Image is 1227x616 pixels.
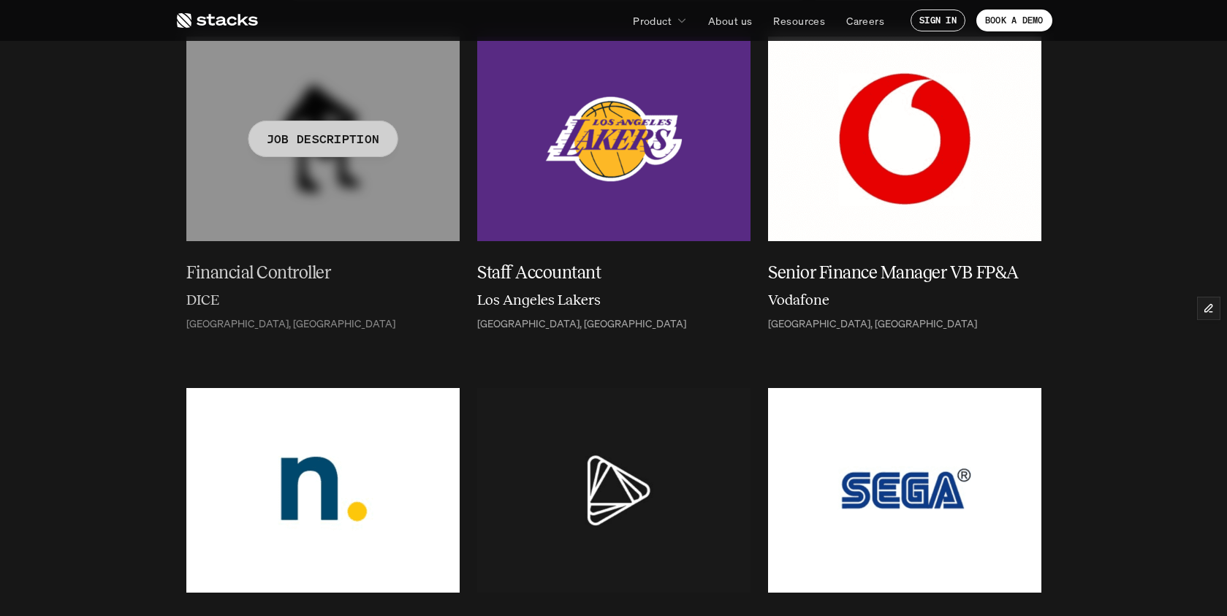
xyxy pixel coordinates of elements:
[768,259,1024,286] h5: Senior Finance Manager VB FP&A
[985,15,1044,26] p: BOOK A DEMO
[708,13,752,28] p: About us
[186,318,460,330] a: [GEOGRAPHIC_DATA], [GEOGRAPHIC_DATA]
[768,289,829,311] h6: Vodafone
[633,13,672,28] p: Product
[764,7,834,34] a: Resources
[186,37,460,241] a: JOB DESCRIPTION
[477,289,601,311] h6: Los Angeles Lakers
[699,7,761,34] a: About us
[837,7,893,34] a: Careers
[768,289,1041,315] a: Vodafone
[919,15,957,26] p: SIGN IN
[219,66,282,77] a: Privacy Policy
[186,318,395,330] p: [GEOGRAPHIC_DATA], [GEOGRAPHIC_DATA]
[911,9,965,31] a: SIGN IN
[186,289,219,311] h6: DICE
[768,318,977,330] p: [GEOGRAPHIC_DATA], [GEOGRAPHIC_DATA]
[477,259,733,286] h5: Staff Accountant
[477,318,686,330] p: [GEOGRAPHIC_DATA], [GEOGRAPHIC_DATA]
[768,259,1041,286] a: Senior Finance Manager VB FP&A
[1198,297,1220,319] button: Edit Framer Content
[768,318,1041,330] a: [GEOGRAPHIC_DATA], [GEOGRAPHIC_DATA]
[266,128,379,149] p: JOB DESCRIPTION
[976,9,1052,31] a: BOOK A DEMO
[846,13,884,28] p: Careers
[186,259,460,286] a: Financial Controller
[773,13,825,28] p: Resources
[477,318,751,330] a: [GEOGRAPHIC_DATA], [GEOGRAPHIC_DATA]
[186,259,442,286] h5: Financial Controller
[186,289,460,315] a: DICE
[477,289,751,315] a: Los Angeles Lakers
[477,259,751,286] a: Staff Accountant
